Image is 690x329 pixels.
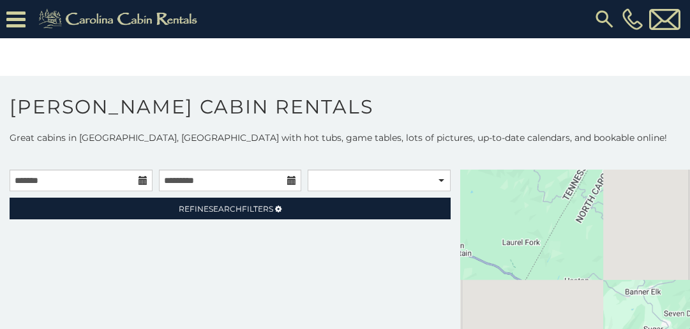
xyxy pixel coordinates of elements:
[593,8,616,31] img: search-regular.svg
[10,198,451,219] a: RefineSearchFilters
[209,204,242,214] span: Search
[179,204,273,214] span: Refine Filters
[32,6,208,32] img: Khaki-logo.png
[619,8,646,30] a: [PHONE_NUMBER]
